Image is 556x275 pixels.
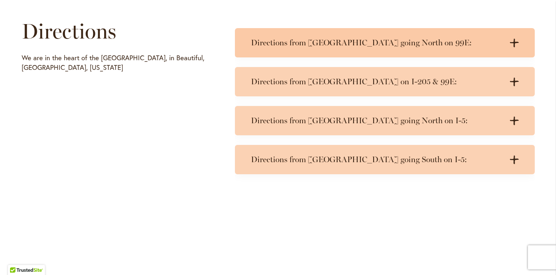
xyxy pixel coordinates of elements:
[22,19,212,43] h1: Directions
[22,53,212,72] p: We are in the heart of the [GEOGRAPHIC_DATA], in Beautiful, [GEOGRAPHIC_DATA], [US_STATE]
[235,145,535,174] summary: Directions from [GEOGRAPHIC_DATA] going South on I-5:
[235,28,535,57] summary: Directions from [GEOGRAPHIC_DATA] going North on 99E:
[251,155,503,165] h3: Directions from [GEOGRAPHIC_DATA] going South on I-5:
[235,106,535,135] summary: Directions from [GEOGRAPHIC_DATA] going North on I-5:
[251,38,503,48] h3: Directions from [GEOGRAPHIC_DATA] going North on 99E:
[251,77,503,87] h3: Directions from [GEOGRAPHIC_DATA] on I-205 & 99E:
[22,76,212,217] iframe: Directions to Swan Island Dahlias
[251,116,503,126] h3: Directions from [GEOGRAPHIC_DATA] going North on I-5:
[235,67,535,96] summary: Directions from [GEOGRAPHIC_DATA] on I-205 & 99E:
